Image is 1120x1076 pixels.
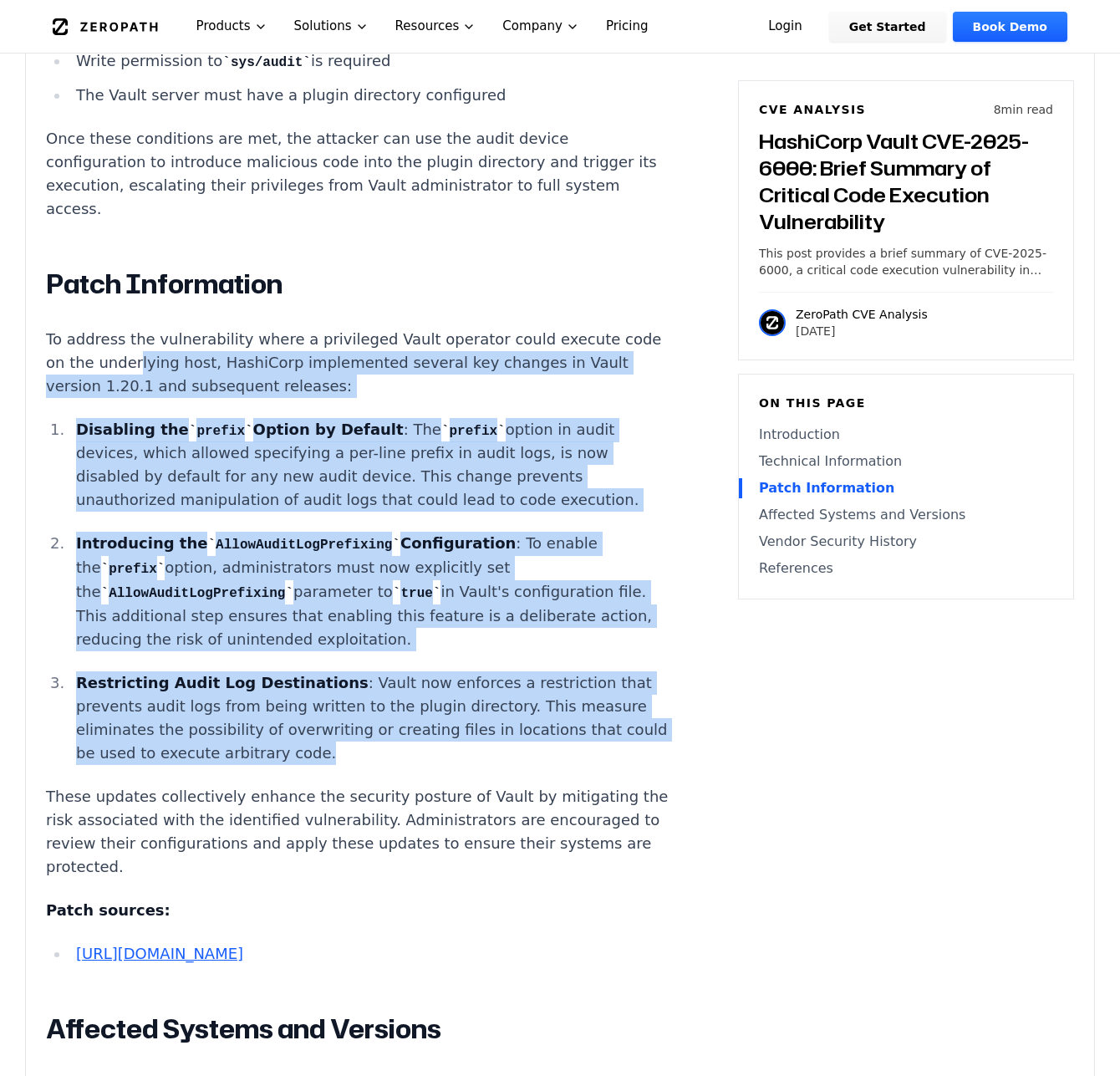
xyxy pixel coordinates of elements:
li: Write permission to is required [69,49,668,74]
a: Introduction [759,425,1053,445]
h6: On this page [759,395,1053,411]
a: Vendor Security History [759,532,1053,552]
a: Technical Information [759,451,1053,472]
code: true [393,586,441,601]
h6: CVE Analysis [759,101,866,118]
p: Once these conditions are met, the attacker can use the audit device configuration to introduce m... [46,127,668,221]
strong: Restricting Audit Log Destinations [76,674,369,691]
a: Login [748,12,822,42]
code: prefix [101,562,165,577]
code: prefix [189,424,253,439]
p: These updates collectively enhance the security posture of Vault by mitigating the risk associate... [46,785,668,879]
p: : To enable the option, administrators must now explicitly set the parameter to in Vault's config... [76,532,668,651]
a: Patch Information [759,478,1053,498]
a: Affected Systems and Versions [759,505,1053,525]
h2: Patch Information [46,268,668,301]
a: [URL][DOMAIN_NAME] [76,945,243,962]
code: AllowAuditLogPrefixing [101,586,293,601]
li: The Vault server must have a plugin directory configured [69,84,668,107]
p: : The option in audit devices, which allowed specifying a per-line prefix in audit logs, is now d... [76,418,668,513]
p: 8 min read [994,101,1053,118]
img: ZeroPath CVE Analysis [759,309,786,336]
h3: HashiCorp Vault CVE-2025-6000: Brief Summary of Critical Code Execution Vulnerability [759,128,1053,235]
a: Get Started [829,12,946,42]
code: AllowAuditLogPrefixing [207,538,400,553]
h2: Affected Systems and Versions [46,1012,668,1046]
a: References [759,558,1053,579]
p: This post provides a brief summary of CVE-2025-6000, a critical code execution vulnerability in H... [759,245,1053,278]
p: : Vault now enforces a restriction that prevents audit logs from being written to the plugin dire... [76,671,668,765]
strong: Introducing the Configuration [76,534,516,552]
strong: Disabling the Option by Default [76,421,404,438]
code: prefix [441,424,506,439]
code: sys/audit [222,55,311,70]
p: To address the vulnerability where a privileged Vault operator could execute code on the underlyi... [46,328,668,398]
p: [DATE] [796,323,928,339]
p: ZeroPath CVE Analysis [796,306,928,323]
strong: Patch sources: [46,901,171,919]
a: Book Demo [953,12,1067,42]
